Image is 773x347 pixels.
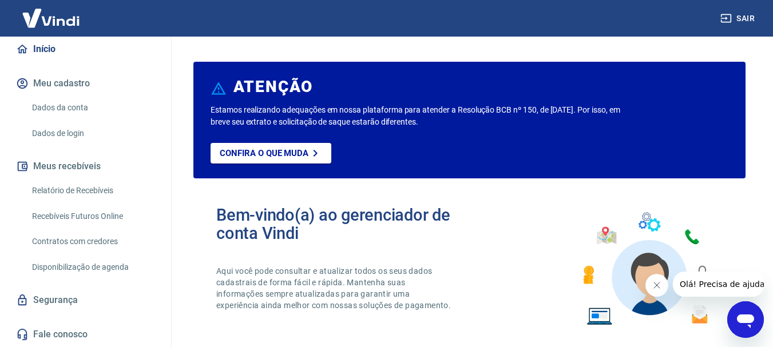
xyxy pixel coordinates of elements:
a: Recebíveis Futuros Online [27,205,157,228]
a: Relatório de Recebíveis [27,179,157,202]
a: Disponibilização de agenda [27,256,157,279]
p: Confira o que muda [220,148,308,158]
a: Confira o que muda [211,143,331,163]
iframe: Botão para abrir a janela de mensagens [727,301,764,338]
a: Dados da conta [27,96,157,119]
a: Dados de login [27,122,157,145]
button: Meu cadastro [14,71,157,96]
p: Aqui você pode consultar e atualizar todos os seus dados cadastrais de forma fácil e rápida. Mant... [216,265,453,311]
button: Meus recebíveis [14,154,157,179]
a: Início [14,37,157,62]
p: Estamos realizando adequações em nossa plataforma para atender a Resolução BCB nº 150, de [DATE].... [211,104,625,128]
a: Fale conosco [14,322,157,347]
iframe: Mensagem da empresa [673,272,764,297]
iframe: Fechar mensagem [645,274,668,297]
img: Vindi [14,1,88,35]
h2: Bem-vindo(a) ao gerenciador de conta Vindi [216,206,470,242]
a: Contratos com credores [27,230,157,253]
button: Sair [718,8,759,29]
span: Olá! Precisa de ajuda? [7,8,96,17]
h6: ATENÇÃO [233,81,313,93]
a: Segurança [14,288,157,313]
img: Imagem de um avatar masculino com diversos icones exemplificando as funcionalidades do gerenciado... [573,206,723,332]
